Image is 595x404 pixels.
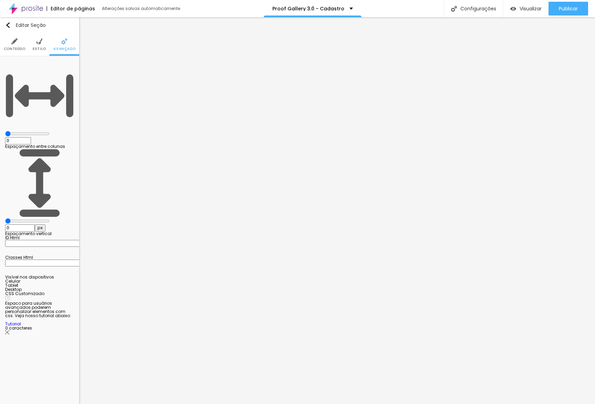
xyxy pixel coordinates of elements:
[5,275,74,279] div: Visível nos dispositivos
[5,326,74,335] div: 0 caracteres
[36,38,42,44] img: Icone
[4,47,25,51] span: Conteúdo
[79,17,595,404] iframe: Editor
[11,38,18,44] img: Icone
[61,38,67,44] img: Icone
[272,6,344,11] p: Proof Gallery 3.0 - Cadastro
[35,224,45,232] button: px
[5,149,74,218] img: Icone
[5,255,74,260] div: Classes Html
[5,296,10,301] img: Icone
[5,321,21,327] a: Tutorial
[5,22,11,28] img: Icone
[451,6,457,12] img: Icone
[5,232,74,236] div: Espaçamento vertical
[102,7,181,11] div: Alterações salvas automaticamente
[5,278,20,284] span: Celular
[549,2,588,16] button: Publicar
[5,236,74,240] div: ID Html
[5,286,22,292] span: Desktop
[5,61,74,130] img: Icone
[5,301,74,326] div: Espaco para usuários avançados poderem personalizar elementos com css. Veja nosso tutorial abaixo:
[33,47,46,51] span: Estilo
[5,292,74,296] div: CSS Customizado
[46,6,95,11] div: Editor de páginas
[510,6,516,12] img: view-1.svg
[559,6,578,11] span: Publicar
[5,22,46,28] div: Editar Seção
[5,330,9,334] img: Icone
[53,47,75,51] span: Avançado
[520,6,542,11] span: Visualizar
[5,144,74,149] div: Espaçamento entre colunas
[5,282,18,288] span: Tablet
[503,2,549,16] button: Visualizar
